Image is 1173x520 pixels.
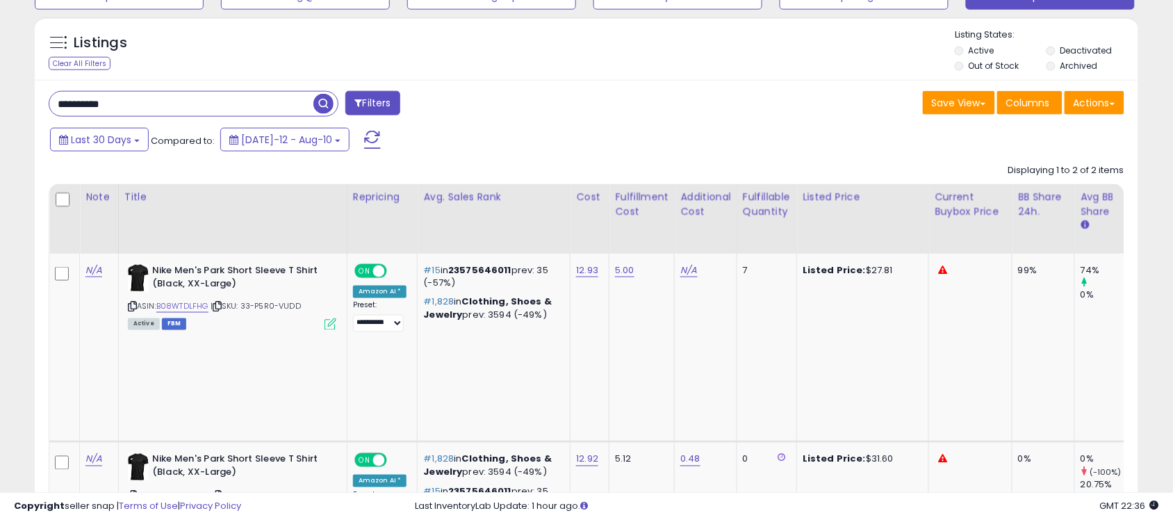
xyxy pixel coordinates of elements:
strong: Copyright [14,499,65,512]
div: Displaying 1 to 2 of 2 items [1008,164,1124,177]
a: N/A [680,263,697,277]
button: Save View [923,91,995,115]
label: Deactivated [1060,44,1113,56]
label: Active [969,44,994,56]
a: 0.48 [680,453,700,466]
p: in prev: 3594 (-49%) [423,453,559,478]
div: 0% [1018,453,1064,466]
div: BB Share 24h. [1018,190,1069,219]
div: 74% [1081,264,1137,277]
div: 7 [743,264,786,277]
span: 23575646011 [448,485,511,498]
div: Amazon AI * [353,475,407,487]
div: Title [124,190,341,204]
label: Archived [1060,60,1098,72]
div: ASIN: [128,264,336,329]
div: 0% [1081,289,1137,302]
div: Listed Price [803,190,923,204]
label: Out of Stock [969,60,1019,72]
b: Listed Price: [803,453,866,466]
b: Listed Price: [803,263,866,277]
p: Listing States: [955,29,1138,42]
span: [DATE]-12 - Aug-10 [241,133,332,147]
b: Nike Men's Park Short Sleeve T Shirt (Black, XX-Large) [152,264,321,293]
a: N/A [85,263,102,277]
div: $31.60 [803,453,918,466]
small: Avg BB Share. [1081,219,1089,231]
span: ON [356,266,373,277]
div: seller snap | | [14,500,241,513]
span: FBM [162,318,187,330]
span: OFF [385,266,407,277]
div: Current Buybox Price [935,190,1006,219]
span: 23575646011 [448,263,511,277]
div: Amazon AI * [353,286,407,298]
a: 12.92 [576,453,598,466]
span: 2025-09-10 22:36 GMT [1100,499,1159,512]
a: 5.00 [615,263,634,277]
div: Clear All Filters [49,57,110,70]
a: B08WTDLFHG [156,301,208,313]
button: Columns [997,91,1063,115]
span: Last 30 Days [71,133,131,147]
div: ASIN: [128,453,336,518]
img: 31uOrGOoeOL._SL40_.jpg [128,264,149,292]
small: (-100%) [1090,467,1122,478]
p: in prev: 35 (-57%) [423,486,559,511]
a: N/A [85,453,102,466]
span: Clothing, Shoes & Jewelry [423,295,552,321]
p: in prev: 35 (-57%) [423,264,559,289]
div: Repricing [353,190,412,204]
div: Preset: [353,301,407,332]
span: #15 [423,263,440,277]
span: Columns [1006,96,1050,110]
a: Terms of Use [119,499,178,512]
button: Last 30 Days [50,128,149,152]
div: $27.81 [803,264,918,277]
button: [DATE]-12 - Aug-10 [220,128,350,152]
span: #1,828 [423,295,454,309]
div: Cost [576,190,603,204]
div: Fulfillable Quantity [743,190,791,219]
span: OFF [385,455,407,466]
span: All listings currently available for purchase on Amazon [128,318,160,330]
div: 5.12 [615,453,664,466]
a: B08WTDLFHG [156,491,208,503]
span: Clothing, Shoes & Jewelry [423,453,552,478]
div: Note [85,190,113,204]
span: | SKU: 33-P5R0-VUDD [211,301,301,312]
div: Fulfillment Cost [615,190,668,219]
a: 12.93 [576,263,598,277]
div: Avg. Sales Rank [423,190,564,204]
span: Compared to: [151,134,215,147]
button: Filters [345,91,400,115]
span: ON [356,455,373,466]
h5: Listings [74,33,127,53]
b: Nike Men's Park Short Sleeve T Shirt (Black, XX-Large) [152,453,321,482]
div: 20.75% [1081,479,1137,491]
button: Actions [1065,91,1124,115]
span: #1,828 [423,453,454,466]
span: #15 [423,485,440,498]
div: 0 [743,453,786,466]
a: Privacy Policy [180,499,241,512]
span: | SKU: 1060422839 [211,491,290,502]
img: 31uOrGOoeOL._SL40_.jpg [128,453,149,481]
p: in prev: 3594 (-49%) [423,296,559,321]
div: Avg BB Share [1081,190,1131,219]
div: 99% [1018,264,1064,277]
div: 0% [1081,453,1137,466]
div: Last InventoryLab Update: 1 hour ago. [415,500,1159,513]
div: Additional Cost [680,190,731,219]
